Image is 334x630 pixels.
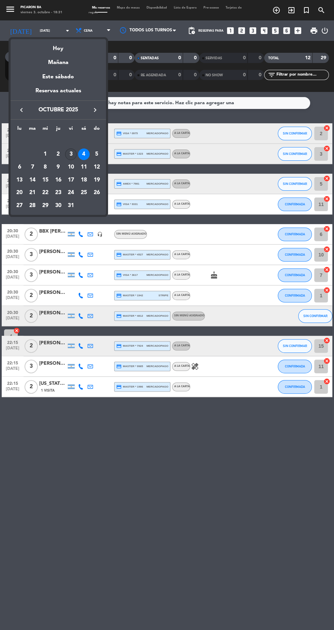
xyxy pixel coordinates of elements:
[40,200,51,211] div: 29
[26,125,39,135] th: martes
[11,39,106,53] div: Hoy
[90,174,103,187] td: 19 de octubre de 2025
[52,125,65,135] th: jueves
[13,135,103,148] td: OCT.
[65,161,77,173] div: 10
[91,148,103,160] div: 5
[39,125,52,135] th: miércoles
[40,174,51,186] div: 15
[14,187,25,199] div: 20
[26,199,39,212] td: 28 de octubre de 2025
[52,148,65,161] td: 2 de octubre de 2025
[13,199,26,212] td: 27 de octubre de 2025
[40,161,51,173] div: 8
[77,174,90,187] td: 18 de octubre de 2025
[64,161,77,174] td: 10 de octubre de 2025
[64,199,77,212] td: 31 de octubre de 2025
[13,174,26,187] td: 13 de octubre de 2025
[39,174,52,187] td: 15 de octubre de 2025
[40,148,51,160] div: 1
[78,187,90,199] div: 25
[78,174,90,186] div: 18
[39,186,52,199] td: 22 de octubre de 2025
[52,161,65,174] td: 9 de octubre de 2025
[17,106,26,114] i: keyboard_arrow_left
[13,186,26,199] td: 20 de octubre de 2025
[52,161,64,173] div: 9
[26,161,39,174] td: 7 de octubre de 2025
[11,67,106,86] div: Este sábado
[91,174,103,186] div: 19
[52,186,65,199] td: 23 de octubre de 2025
[91,106,99,114] i: keyboard_arrow_right
[77,148,90,161] td: 4 de octubre de 2025
[39,148,52,161] td: 1 de octubre de 2025
[77,161,90,174] td: 11 de octubre de 2025
[90,161,103,174] td: 12 de octubre de 2025
[27,187,38,199] div: 21
[39,199,52,212] td: 29 de octubre de 2025
[91,161,103,173] div: 12
[39,161,52,174] td: 8 de octubre de 2025
[11,53,106,67] div: Mañana
[64,125,77,135] th: viernes
[52,174,65,187] td: 16 de octubre de 2025
[52,199,65,212] td: 30 de octubre de 2025
[13,125,26,135] th: lunes
[13,161,26,174] td: 6 de octubre de 2025
[64,174,77,187] td: 17 de octubre de 2025
[91,187,103,199] div: 26
[52,200,64,211] div: 30
[65,148,77,160] div: 3
[11,86,106,100] div: Reservas actuales
[14,161,25,173] div: 6
[77,125,90,135] th: sábado
[64,148,77,161] td: 3 de octubre de 2025
[77,186,90,199] td: 25 de octubre de 2025
[89,106,101,114] button: keyboard_arrow_right
[65,200,77,211] div: 31
[52,148,64,160] div: 2
[40,187,51,199] div: 22
[78,148,90,160] div: 4
[27,174,38,186] div: 14
[14,200,25,211] div: 27
[90,148,103,161] td: 5 de octubre de 2025
[26,174,39,187] td: 14 de octubre de 2025
[27,200,38,211] div: 28
[52,187,64,199] div: 23
[65,187,77,199] div: 24
[64,186,77,199] td: 24 de octubre de 2025
[15,106,28,114] button: keyboard_arrow_left
[90,125,103,135] th: domingo
[65,174,77,186] div: 17
[27,161,38,173] div: 7
[90,186,103,199] td: 26 de octubre de 2025
[14,174,25,186] div: 13
[52,174,64,186] div: 16
[78,161,90,173] div: 11
[28,106,89,114] span: octubre 2025
[26,186,39,199] td: 21 de octubre de 2025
